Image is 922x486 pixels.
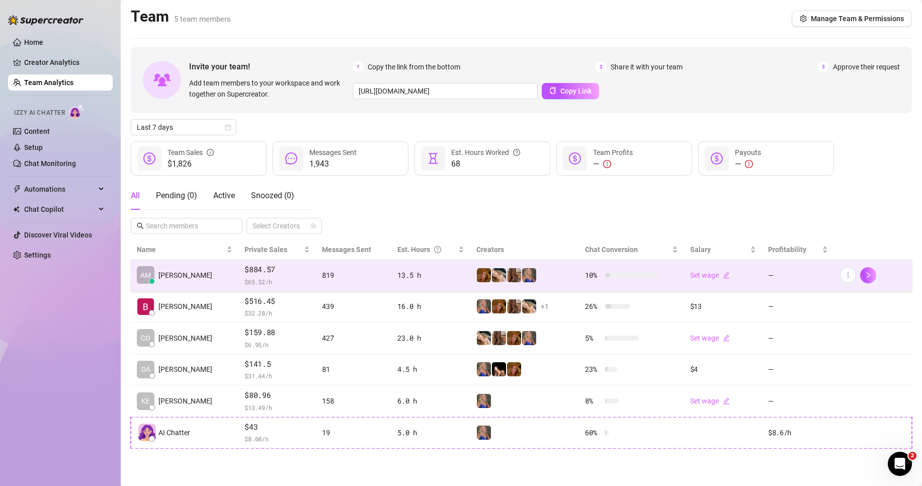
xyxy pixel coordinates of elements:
span: Copy the link from the bottom [368,61,460,72]
span: edit [723,397,730,404]
span: 60 % [585,427,601,438]
span: exclamation-circle [745,160,753,168]
h2: Team [131,7,231,26]
span: + 1 [541,301,549,312]
span: [PERSON_NAME] [158,395,212,407]
span: 3 [818,61,829,72]
img: Danielle [477,268,491,282]
span: right [865,272,872,279]
div: 158 [322,395,385,407]
th: Name [131,240,238,260]
td: — [762,322,834,354]
span: $ 32.28 /h [244,308,310,318]
a: Setup [24,143,43,151]
span: [PERSON_NAME] [158,333,212,344]
span: thunderbolt [13,185,21,193]
span: Chat Conversion [585,246,638,254]
span: question-circle [513,147,520,158]
span: Team Profits [593,148,633,156]
button: Copy Link [542,83,599,99]
span: Invite your team! [189,60,353,73]
span: Copy Link [560,87,592,95]
div: $13 [690,301,756,312]
img: daniellerose [507,299,521,313]
span: $ 65.52 /h [244,277,310,287]
span: edit [723,272,730,279]
span: message [285,152,297,165]
span: $884.57 [244,264,310,276]
span: 26 % [585,301,601,312]
span: $ 13.49 /h [244,402,310,413]
span: Manage Team & Permissions [811,15,904,23]
span: Automations [24,181,96,197]
td: — [762,260,834,291]
span: info-circle [207,147,214,158]
span: [PERSON_NAME] [158,364,212,375]
div: Est. Hours Worked [451,147,520,158]
span: dollar-circle [143,152,155,165]
img: Ryan [137,298,154,315]
span: setting [800,15,807,22]
span: $80.96 [244,389,310,401]
img: Danielle [507,331,521,345]
span: Last 7 days [137,120,230,135]
div: 427 [322,333,385,344]
span: exclamation-circle [603,160,611,168]
span: [PERSON_NAME] [158,301,212,312]
span: Chat Copilot [24,201,96,217]
img: izzy-ai-chatter-avatar-DDCN_rTZ.svg [138,424,156,441]
img: logo-BBDzfeDw.svg [8,15,83,25]
span: dollar-circle [711,152,723,165]
a: Team Analytics [24,78,73,87]
span: CO [141,333,150,344]
span: $ 8.60 /h [244,434,310,444]
span: 5 team members [174,15,231,24]
span: Approve their request [833,61,900,72]
span: 8 % [585,395,601,407]
img: OnlyDanielle [477,331,491,345]
span: 1,943 [309,158,357,170]
span: $141.5 [244,358,310,370]
img: daniellerose [507,268,521,282]
a: Settings [24,251,51,259]
span: dollar-circle [569,152,581,165]
div: 16.0 h [397,301,464,312]
div: Team Sales [167,147,214,158]
span: $43 [244,421,310,433]
a: Set wageedit [690,334,730,342]
img: OnlyDanielle [492,268,506,282]
span: Izzy AI Chatter [14,108,65,118]
span: Name [137,244,224,255]
img: Ambie [477,362,491,376]
img: Ambie [522,268,536,282]
td: — [762,291,834,323]
a: Creator Analytics [24,54,105,70]
div: 23.0 h [397,333,464,344]
th: Creators [470,240,579,260]
div: — [735,158,761,170]
span: Share it with your team [611,61,683,72]
img: Danielle [492,299,506,313]
div: 5.0 h [397,427,464,438]
img: Danielle [507,362,521,376]
img: AI Chatter [69,104,85,119]
span: 5 % [585,333,601,344]
img: OnlyDanielle [522,299,536,313]
span: $ 31.44 /h [244,371,310,381]
a: Set wageedit [690,271,730,279]
span: more [845,272,852,279]
span: calendar [225,124,231,130]
img: Ambie [522,331,536,345]
a: Home [24,38,43,46]
img: Ambie [477,426,491,440]
span: $1,826 [167,158,214,170]
img: Ambie [477,299,491,313]
span: Profitability [768,246,806,254]
input: Search members [146,220,228,231]
iframe: Intercom live chat [888,452,912,476]
span: AI Chatter [158,427,190,438]
span: edit [723,335,730,342]
td: — [762,354,834,386]
span: 10 % [585,270,601,281]
div: 4.5 h [397,364,464,375]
